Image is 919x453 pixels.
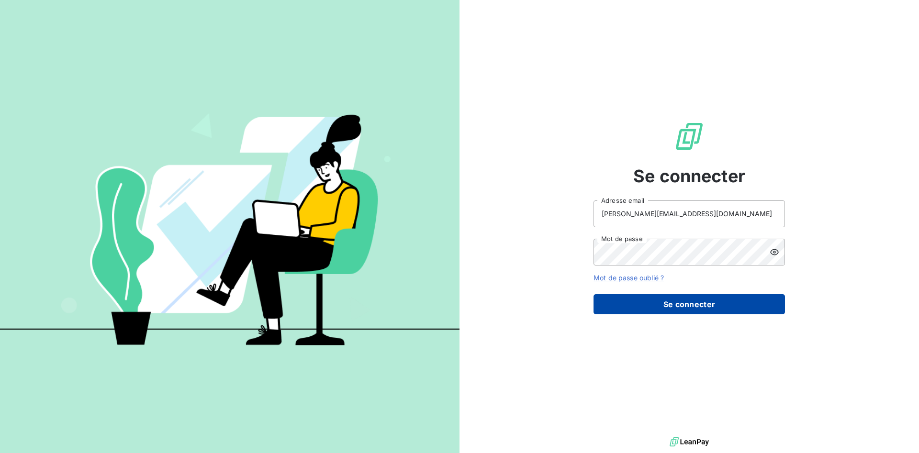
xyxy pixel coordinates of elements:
[594,294,785,314] button: Se connecter
[633,163,745,189] span: Se connecter
[670,435,709,449] img: logo
[594,200,785,227] input: placeholder
[594,274,664,282] a: Mot de passe oublié ?
[674,121,705,152] img: Logo LeanPay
